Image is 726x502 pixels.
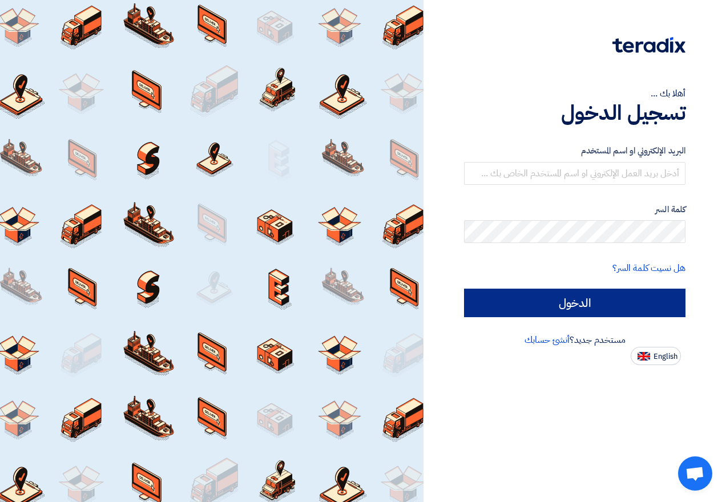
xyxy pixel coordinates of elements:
[654,353,677,361] span: English
[678,456,712,491] div: Open chat
[464,144,685,157] label: البريد الإلكتروني او اسم المستخدم
[612,37,685,53] img: Teradix logo
[464,333,685,347] div: مستخدم جديد؟
[612,261,685,275] a: هل نسيت كلمة السر؟
[631,347,681,365] button: English
[464,162,685,185] input: أدخل بريد العمل الإلكتروني او اسم المستخدم الخاص بك ...
[464,87,685,100] div: أهلا بك ...
[464,100,685,125] h1: تسجيل الدخول
[525,333,570,347] a: أنشئ حسابك
[464,289,685,317] input: الدخول
[638,352,650,361] img: en-US.png
[464,203,685,216] label: كلمة السر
